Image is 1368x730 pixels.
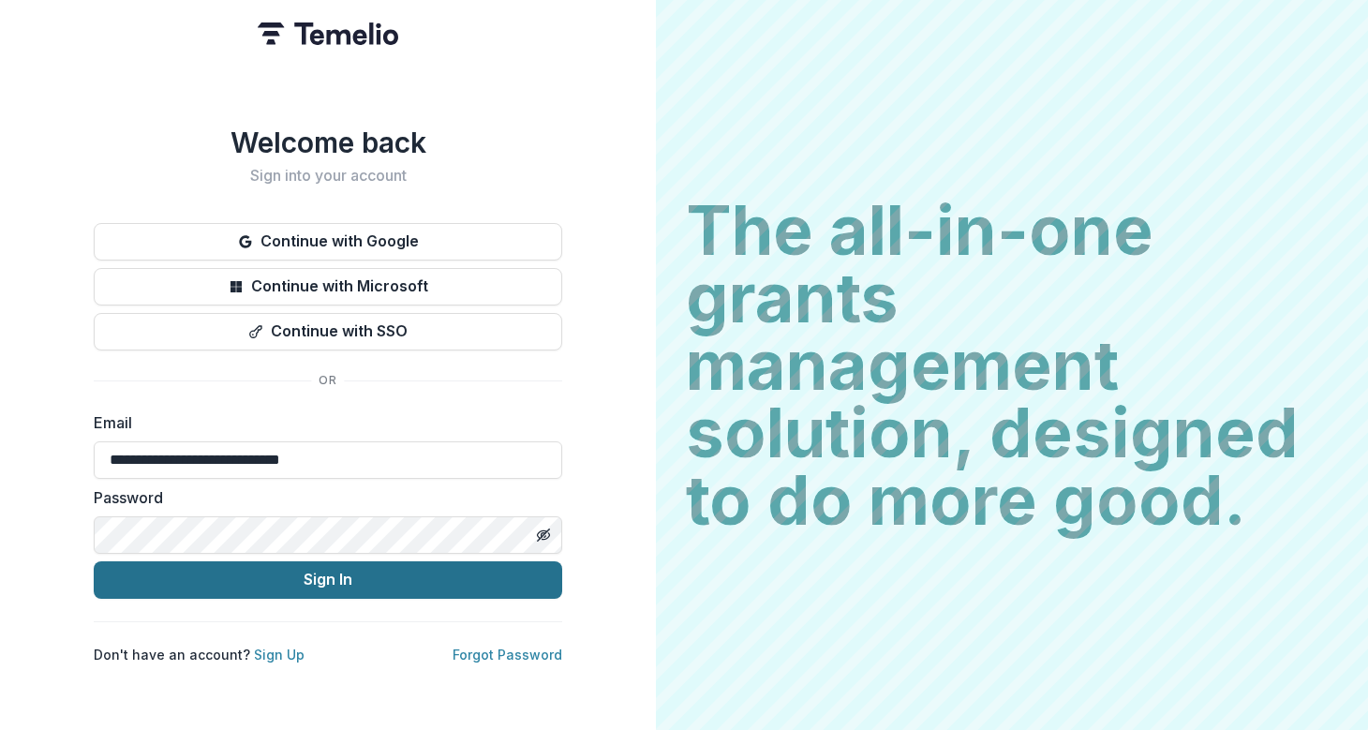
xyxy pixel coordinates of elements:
[94,223,562,261] button: Continue with Google
[94,167,562,185] h2: Sign into your account
[94,126,562,159] h1: Welcome back
[254,647,305,663] a: Sign Up
[258,22,398,45] img: Temelio
[94,486,551,509] label: Password
[94,561,562,599] button: Sign In
[94,411,551,434] label: Email
[528,520,558,550] button: Toggle password visibility
[94,645,305,664] p: Don't have an account?
[94,268,562,305] button: Continue with Microsoft
[453,647,562,663] a: Forgot Password
[94,313,562,350] button: Continue with SSO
